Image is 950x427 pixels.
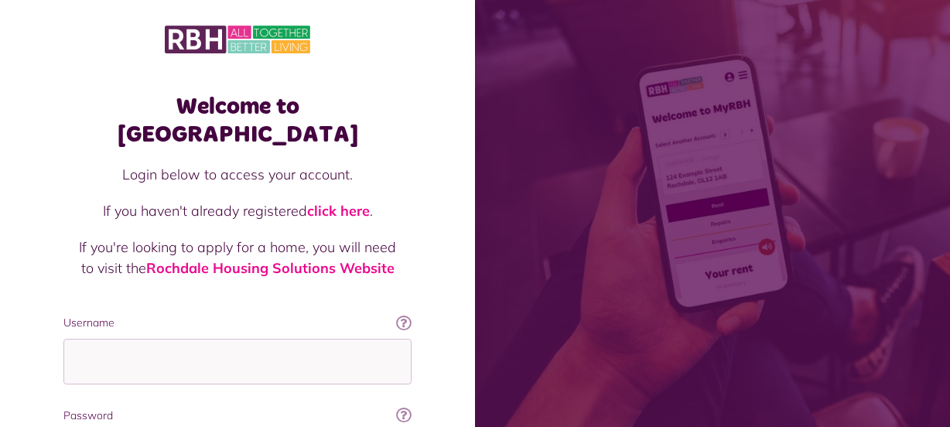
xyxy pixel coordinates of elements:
[307,202,370,220] a: click here
[79,164,396,185] p: Login below to access your account.
[146,259,395,277] a: Rochdale Housing Solutions Website
[165,23,310,56] img: MyRBH
[63,408,412,424] label: Password
[63,93,412,149] h1: Welcome to [GEOGRAPHIC_DATA]
[79,237,396,278] p: If you're looking to apply for a home, you will need to visit the
[79,200,396,221] p: If you haven't already registered .
[63,315,412,331] label: Username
